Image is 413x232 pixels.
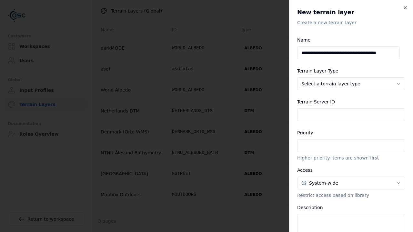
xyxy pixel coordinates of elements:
[297,68,338,73] label: Terrain Layer Type
[297,99,335,104] label: Terrain Server ID
[297,168,313,173] label: Access
[297,130,313,135] label: Priority
[297,205,323,210] label: Description
[297,37,310,43] label: Name
[297,8,405,17] h2: New terrain layer
[297,155,405,161] p: Higher priority items are shown first
[297,192,405,198] p: Restrict access based on library
[297,19,405,26] p: Create a new terrain layer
